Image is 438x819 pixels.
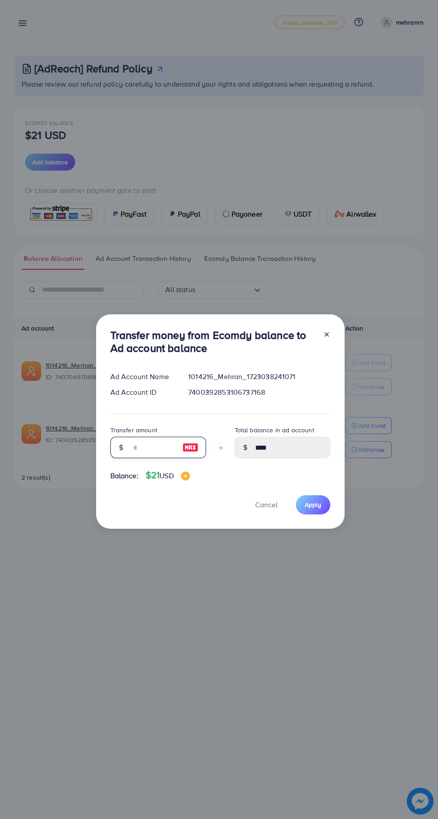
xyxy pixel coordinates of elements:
[110,471,139,481] span: Balance:
[110,329,316,355] h3: Transfer money from Ecomdy balance to Ad account balance
[103,372,181,382] div: Ad Account Name
[296,495,330,514] button: Apply
[182,442,198,453] img: image
[181,372,337,382] div: 1014216_Mehran_1723038241071
[103,387,181,397] div: Ad Account ID
[235,426,314,435] label: Total balance in ad account
[146,470,190,481] h4: $21
[244,495,289,514] button: Cancel
[305,500,321,509] span: Apply
[181,387,337,397] div: 7400392853106737168
[160,471,173,481] span: USD
[255,500,278,510] span: Cancel
[110,426,157,435] label: Transfer amount
[181,472,190,481] img: image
